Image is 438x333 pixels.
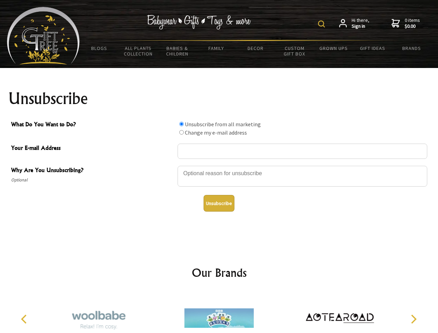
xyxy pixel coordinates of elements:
[405,17,420,29] span: 0 items
[314,41,353,55] a: Grown Ups
[119,41,158,61] a: All Plants Collection
[352,23,369,29] strong: Sign in
[339,17,369,29] a: Hi there,Sign in
[275,41,314,61] a: Custom Gift Box
[11,166,174,176] span: Why Are You Unsubscribing?
[406,311,421,327] button: Next
[204,195,234,212] button: Unsubscribe
[11,120,174,130] span: What Do You Want to Do?
[178,166,427,187] textarea: Why Are You Unsubscribing?
[179,130,184,135] input: What Do You Want to Do?
[353,41,392,55] a: Gift Ideas
[392,41,431,55] a: Brands
[185,121,261,128] label: Unsubscribe from all marketing
[11,176,174,184] span: Optional
[14,264,424,281] h2: Our Brands
[11,144,174,154] span: Your E-mail Address
[158,41,197,61] a: Babies & Children
[352,17,369,29] span: Hi there,
[7,7,80,65] img: Babyware - Gifts - Toys and more...
[8,90,430,107] h1: Unsubscribe
[197,41,236,55] a: Family
[179,122,184,126] input: What Do You Want to Do?
[405,23,420,29] strong: $0.00
[178,144,427,159] input: Your E-mail Address
[147,15,251,29] img: Babywear - Gifts - Toys & more
[17,311,33,327] button: Previous
[318,20,325,27] img: product search
[185,129,247,136] label: Change my e-mail address
[236,41,275,55] a: Decor
[392,17,420,29] a: 0 items$0.00
[80,41,119,55] a: BLOGS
